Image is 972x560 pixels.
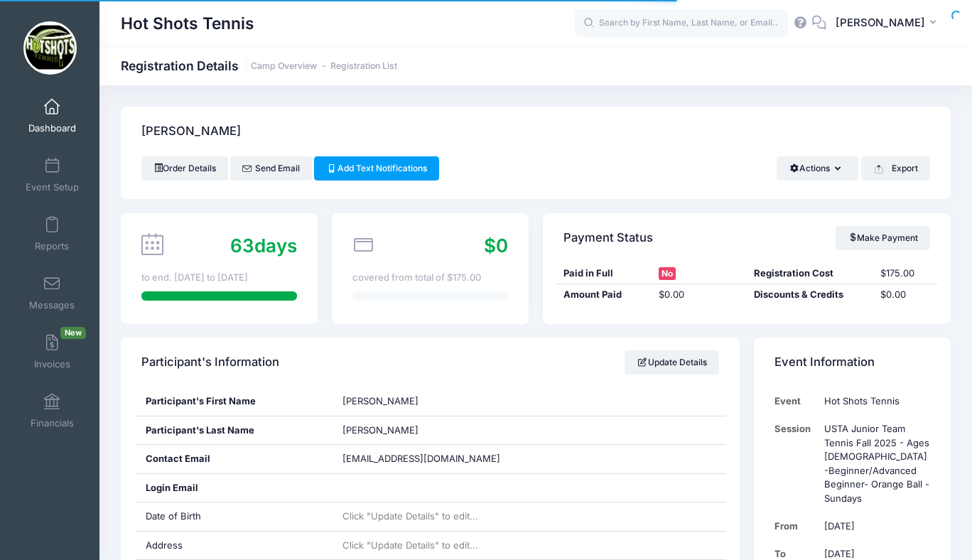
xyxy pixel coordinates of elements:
[342,510,478,522] span: Click "Update Details" to edit...
[18,268,86,318] a: Messages
[747,288,873,302] div: Discounts & Credits
[121,7,254,40] h1: Hot Shots Tennis
[556,288,652,302] div: Amount Paid
[556,266,652,281] div: Paid in Full
[563,217,653,258] h4: Payment Status
[26,181,79,193] span: Event Setup
[135,416,332,445] div: Participant's Last Name
[818,512,930,540] td: [DATE]
[774,343,875,383] h4: Event Information
[873,266,936,281] div: $175.00
[659,267,676,280] span: No
[135,532,332,560] div: Address
[818,415,930,512] td: USTA Junior Team Tennis Fall 2025 - Ages [DEMOGRAPHIC_DATA] -Beginner/Advanced Beginner- Orange B...
[330,61,397,72] a: Registration List
[18,209,86,259] a: Reports
[18,91,86,141] a: Dashboard
[625,350,719,375] a: Update Details
[774,512,818,540] td: From
[484,235,508,257] span: $0
[135,474,332,502] div: Login Email
[774,387,818,415] td: Event
[230,235,254,257] span: 63
[31,417,74,429] span: Financials
[18,150,86,200] a: Event Setup
[121,58,397,73] h1: Registration Details
[747,266,873,281] div: Registration Cost
[23,21,77,75] img: Hot Shots Tennis
[35,240,69,252] span: Reports
[141,271,297,285] div: to end. [DATE] to [DATE]
[135,387,332,416] div: Participant's First Name
[777,156,858,181] button: Actions
[826,7,951,40] button: [PERSON_NAME]
[818,387,930,415] td: Hot Shots Tennis
[836,226,930,250] a: Make Payment
[342,539,478,551] span: Click "Update Details" to edit...
[29,299,75,311] span: Messages
[60,327,86,339] span: New
[314,156,439,181] a: Add Text Notifications
[230,156,312,181] a: Send Email
[135,502,332,531] div: Date of Birth
[652,288,747,302] div: $0.00
[230,232,297,259] div: days
[18,386,86,436] a: Financials
[861,156,930,181] button: Export
[352,271,508,285] div: covered from total of $175.00
[135,445,332,473] div: Contact Email
[342,395,418,406] span: [PERSON_NAME]
[251,61,317,72] a: Camp Overview
[774,415,818,512] td: Session
[141,112,241,152] h4: [PERSON_NAME]
[575,9,788,38] input: Search by First Name, Last Name, or Email...
[141,343,279,383] h4: Participant's Information
[342,453,500,464] span: [EMAIL_ADDRESS][DOMAIN_NAME]
[873,288,936,302] div: $0.00
[342,424,418,436] span: [PERSON_NAME]
[141,156,228,181] a: Order Details
[34,358,70,370] span: Invoices
[28,122,76,134] span: Dashboard
[836,15,925,31] span: [PERSON_NAME]
[18,327,86,377] a: InvoicesNew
